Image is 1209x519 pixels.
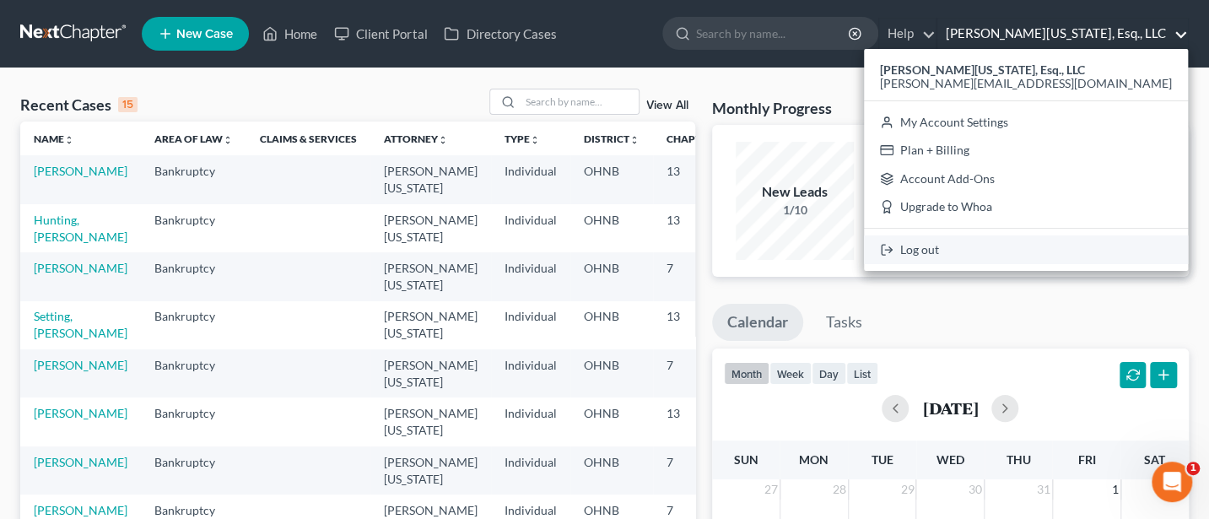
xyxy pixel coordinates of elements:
td: Bankruptcy [141,204,246,252]
a: Typeunfold_more [505,132,540,145]
a: Directory Cases [435,19,564,49]
span: 30 [967,479,984,500]
td: Individual [491,155,570,203]
i: unfold_more [438,135,448,145]
td: Bankruptcy [141,397,246,446]
strong: [PERSON_NAME][US_STATE], Esq., LLC [880,62,1085,77]
input: Search by name... [696,18,850,49]
td: OHNB [570,252,653,300]
i: unfold_more [64,135,74,145]
td: [PERSON_NAME][US_STATE] [370,204,491,252]
a: Home [254,19,326,49]
span: Thu [1007,452,1031,467]
td: OHNB [570,204,653,252]
td: 7 [653,349,737,397]
td: [PERSON_NAME][US_STATE] [370,301,491,349]
td: Bankruptcy [141,446,246,495]
span: Sun [733,452,758,467]
div: 1/10 [736,202,854,219]
a: Setting, [PERSON_NAME] [34,309,127,340]
a: Calendar [712,304,803,341]
a: Upgrade to Whoa [864,193,1188,222]
button: day [812,362,846,385]
td: [PERSON_NAME][US_STATE] [370,446,491,495]
iframe: Intercom live chat [1152,462,1192,502]
a: Client Portal [326,19,435,49]
button: list [846,362,878,385]
h3: Monthly Progress [712,98,832,118]
td: OHNB [570,155,653,203]
span: 31 [1035,479,1052,500]
span: Mon [799,452,828,467]
span: Wed [936,452,964,467]
td: [PERSON_NAME][US_STATE] [370,349,491,397]
td: Individual [491,397,570,446]
input: Search by name... [521,89,639,114]
span: Tue [871,452,893,467]
span: Fri [1077,452,1095,467]
div: 15 [118,97,138,112]
span: 1 [1186,462,1200,475]
button: month [724,362,769,385]
td: 7 [653,252,737,300]
a: My Account Settings [864,108,1188,137]
td: OHNB [570,446,653,495]
a: [PERSON_NAME] [34,358,127,372]
a: [PERSON_NAME] [34,455,127,469]
a: Tasks [811,304,877,341]
td: Bankruptcy [141,155,246,203]
div: [PERSON_NAME][US_STATE], Esq., LLC [864,49,1188,271]
button: week [769,362,812,385]
a: Help [879,19,936,49]
span: [PERSON_NAME][EMAIL_ADDRESS][DOMAIN_NAME] [880,76,1172,90]
td: [PERSON_NAME][US_STATE] [370,155,491,203]
td: [PERSON_NAME][US_STATE] [370,397,491,446]
td: Individual [491,349,570,397]
td: OHNB [570,301,653,349]
span: New Case [176,28,233,41]
span: Sat [1144,452,1165,467]
td: Bankruptcy [141,252,246,300]
td: 13 [653,204,737,252]
th: Claims & Services [246,122,370,155]
td: 13 [653,397,737,446]
td: Bankruptcy [141,349,246,397]
i: unfold_more [530,135,540,145]
span: 29 [899,479,915,500]
td: Individual [491,301,570,349]
i: unfold_more [223,135,233,145]
div: New Leads [736,182,854,202]
a: [PERSON_NAME] [34,261,127,275]
td: OHNB [570,349,653,397]
a: [PERSON_NAME] [34,406,127,420]
a: Attorneyunfold_more [384,132,448,145]
div: Recent Cases [20,95,138,115]
td: Individual [491,446,570,495]
a: Districtunfold_more [584,132,640,145]
a: Hunting, [PERSON_NAME] [34,213,127,244]
span: 27 [763,479,780,500]
td: 13 [653,301,737,349]
a: Chapterunfold_more [667,132,724,145]
td: [PERSON_NAME][US_STATE] [370,252,491,300]
a: [PERSON_NAME] [34,503,127,517]
a: Area of Lawunfold_more [154,132,233,145]
td: OHNB [570,397,653,446]
td: 13 [653,155,737,203]
h2: [DATE] [922,399,978,417]
a: [PERSON_NAME][US_STATE], Esq., LLC [937,19,1188,49]
a: View All [646,100,688,111]
td: Individual [491,252,570,300]
a: Account Add-Ons [864,165,1188,193]
a: Plan + Billing [864,136,1188,165]
td: 7 [653,446,737,495]
a: [PERSON_NAME] [34,164,127,178]
i: unfold_more [629,135,640,145]
span: 1 [1110,479,1120,500]
a: Log out [864,235,1188,264]
td: Individual [491,204,570,252]
a: Nameunfold_more [34,132,74,145]
td: Bankruptcy [141,301,246,349]
span: 28 [831,479,848,500]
